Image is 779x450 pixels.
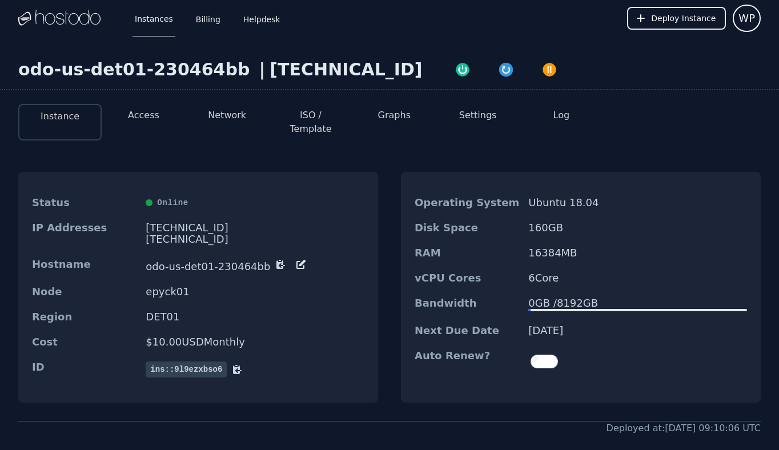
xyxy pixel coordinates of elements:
[32,336,136,348] dt: Cost
[415,222,519,234] dt: Disk Space
[18,10,101,27] img: Logo
[146,197,364,208] div: Online
[254,59,270,80] div: |
[32,311,136,323] dt: Region
[32,197,136,208] dt: Status
[607,421,761,435] div: Deployed at: [DATE] 09:10:06 UTC
[415,298,519,311] dt: Bandwidth
[415,325,519,336] dt: Next Due Date
[455,62,471,78] img: Power On
[484,59,528,78] button: Restart
[441,59,484,78] button: Power On
[278,109,343,136] button: ISO / Template
[146,234,364,245] div: [TECHNICAL_ID]
[128,109,159,122] button: Access
[528,272,747,284] dd: 6 Core
[528,298,747,309] div: 0 GB / 8192 GB
[528,325,747,336] dd: [DATE]
[733,5,761,32] button: User menu
[378,109,411,122] button: Graphs
[146,259,364,272] dd: odo-us-det01-230464bb
[553,109,570,122] button: Log
[146,361,227,377] span: ins::9l9ezxbso6
[651,13,716,24] span: Deploy Instance
[738,10,755,26] span: WP
[528,59,571,78] button: Power Off
[541,62,557,78] img: Power Off
[528,197,747,208] dd: Ubuntu 18.04
[208,109,246,122] button: Network
[32,361,136,377] dt: ID
[415,247,519,259] dt: RAM
[146,311,364,323] dd: DET01
[32,286,136,298] dt: Node
[146,286,364,298] dd: epyck01
[18,59,254,80] div: odo-us-det01-230464bb
[415,350,519,373] dt: Auto Renew?
[528,222,747,234] dd: 160 GB
[146,336,364,348] dd: $ 10.00 USD Monthly
[498,62,514,78] img: Restart
[270,59,422,80] div: [TECHNICAL_ID]
[146,222,364,234] div: [TECHNICAL_ID]
[41,110,79,123] button: Instance
[415,272,519,284] dt: vCPU Cores
[459,109,497,122] button: Settings
[415,197,519,208] dt: Operating System
[32,222,136,245] dt: IP Addresses
[528,247,747,259] dd: 16384 MB
[627,7,726,30] button: Deploy Instance
[32,259,136,272] dt: Hostname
